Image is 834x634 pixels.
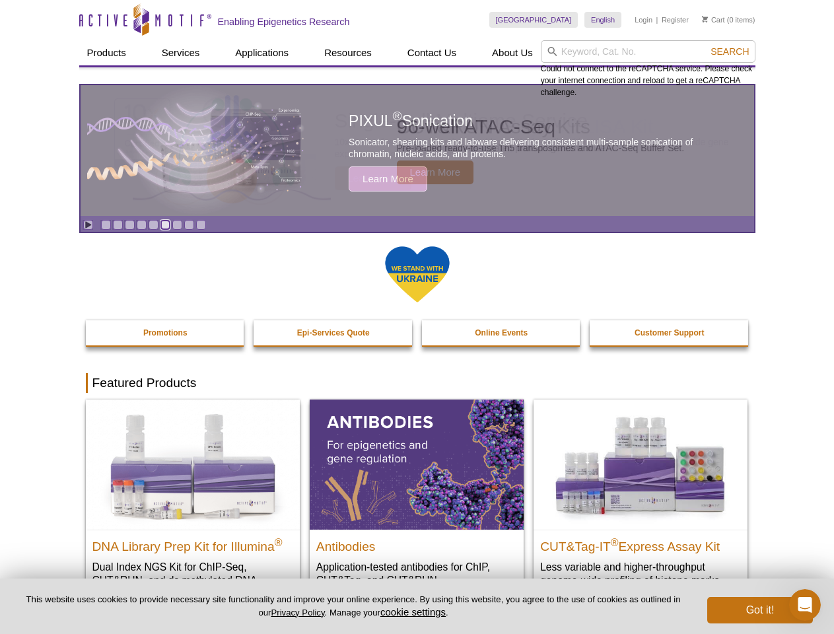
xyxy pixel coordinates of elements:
article: PIXUL Sonication [81,85,754,216]
sup: ® [275,536,283,547]
p: This website uses cookies to provide necessary site functionality and improve your online experie... [21,594,685,619]
a: Register [662,15,689,24]
a: Epi-Services Quote [254,320,413,345]
a: Go to slide 4 [137,220,147,230]
a: Promotions [86,320,246,345]
h2: Enabling Epigenetics Research [218,16,350,28]
strong: Promotions [143,328,188,337]
a: Login [635,15,652,24]
a: Go to slide 8 [184,220,194,230]
li: (0 items) [702,12,755,28]
button: cookie settings [380,606,446,617]
sup: ® [611,536,619,547]
a: DNA Library Prep Kit for Illumina DNA Library Prep Kit for Illumina® Dual Index NGS Kit for ChIP-... [86,400,300,613]
a: Go to slide 7 [172,220,182,230]
p: Application-tested antibodies for ChIP, CUT&Tag, and CUT&RUN. [316,560,517,587]
h2: CUT&Tag-IT Express Assay Kit [540,534,741,553]
strong: Epi-Services Quote [297,328,370,337]
a: Resources [316,40,380,65]
button: Got it! [707,597,813,623]
span: PIXUL Sonication [349,112,473,129]
a: Customer Support [590,320,749,345]
strong: Customer Support [635,328,704,337]
a: Cart [702,15,725,24]
input: Keyword, Cat. No. [541,40,755,63]
div: Could not connect to the reCAPTCHA service. Please check your internet connection and reload to g... [541,40,755,98]
a: Applications [227,40,296,65]
img: DNA Library Prep Kit for Illumina [86,400,300,529]
img: Your Cart [702,16,708,22]
strong: Online Events [475,328,528,337]
a: Go to slide 6 [160,220,170,230]
a: About Us [484,40,541,65]
a: PIXUL sonication PIXUL®Sonication Sonicator, shearing kits and labware delivering consistent mult... [81,85,754,216]
img: PIXUL sonication [87,85,305,217]
a: Services [154,40,208,65]
sup: ® [393,110,402,123]
a: Toggle autoplay [83,220,93,230]
p: Less variable and higher-throughput genome-wide profiling of histone marks​. [540,560,741,587]
button: Search [707,46,753,57]
img: We Stand With Ukraine [384,245,450,304]
a: Go to slide 3 [125,220,135,230]
img: CUT&Tag-IT® Express Assay Kit [534,400,747,529]
a: Contact Us [400,40,464,65]
iframe: Intercom live chat [789,589,821,621]
p: Dual Index NGS Kit for ChIP-Seq, CUT&RUN, and ds methylated DNA assays. [92,560,293,600]
p: Sonicator, shearing kits and labware delivering consistent multi-sample sonication of chromatin, ... [349,136,724,160]
a: All Antibodies Antibodies Application-tested antibodies for ChIP, CUT&Tag, and CUT&RUN. [310,400,524,600]
img: All Antibodies [310,400,524,529]
a: Go to slide 5 [149,220,158,230]
h2: DNA Library Prep Kit for Illumina [92,534,293,553]
li: | [656,12,658,28]
span: Search [711,46,749,57]
a: CUT&Tag-IT® Express Assay Kit CUT&Tag-IT®Express Assay Kit Less variable and higher-throughput ge... [534,400,747,600]
a: English [584,12,621,28]
h2: Featured Products [86,373,749,393]
a: Privacy Policy [271,608,324,617]
a: Go to slide 2 [113,220,123,230]
a: Online Events [422,320,582,345]
span: Learn More [349,166,427,192]
a: Go to slide 9 [196,220,206,230]
a: [GEOGRAPHIC_DATA] [489,12,578,28]
a: Products [79,40,134,65]
a: Go to slide 1 [101,220,111,230]
h2: Antibodies [316,534,517,553]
